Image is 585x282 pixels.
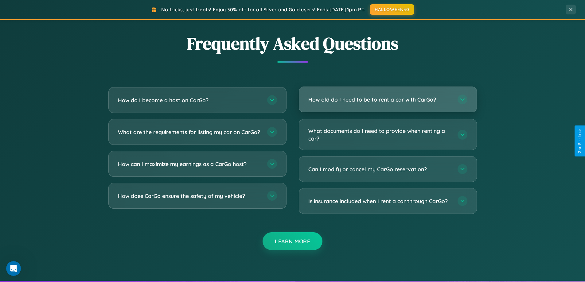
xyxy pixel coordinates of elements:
[263,232,322,250] button: Learn More
[308,197,451,205] h3: Is insurance included when I rent a car through CarGo?
[308,165,451,173] h3: Can I modify or cancel my CarGo reservation?
[118,160,261,168] h3: How can I maximize my earnings as a CarGo host?
[161,6,365,13] span: No tricks, just treats! Enjoy 30% off for all Silver and Gold users! Ends [DATE] 1pm PT.
[118,96,261,104] h3: How do I become a host on CarGo?
[578,129,582,153] div: Give Feedback
[108,32,477,55] h2: Frequently Asked Questions
[118,128,261,136] h3: What are the requirements for listing my car on CarGo?
[370,4,414,15] button: HALLOWEEN30
[308,96,451,103] h3: How old do I need to be to rent a car with CarGo?
[308,127,451,142] h3: What documents do I need to provide when renting a car?
[118,192,261,200] h3: How does CarGo ensure the safety of my vehicle?
[6,261,21,276] iframe: Intercom live chat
